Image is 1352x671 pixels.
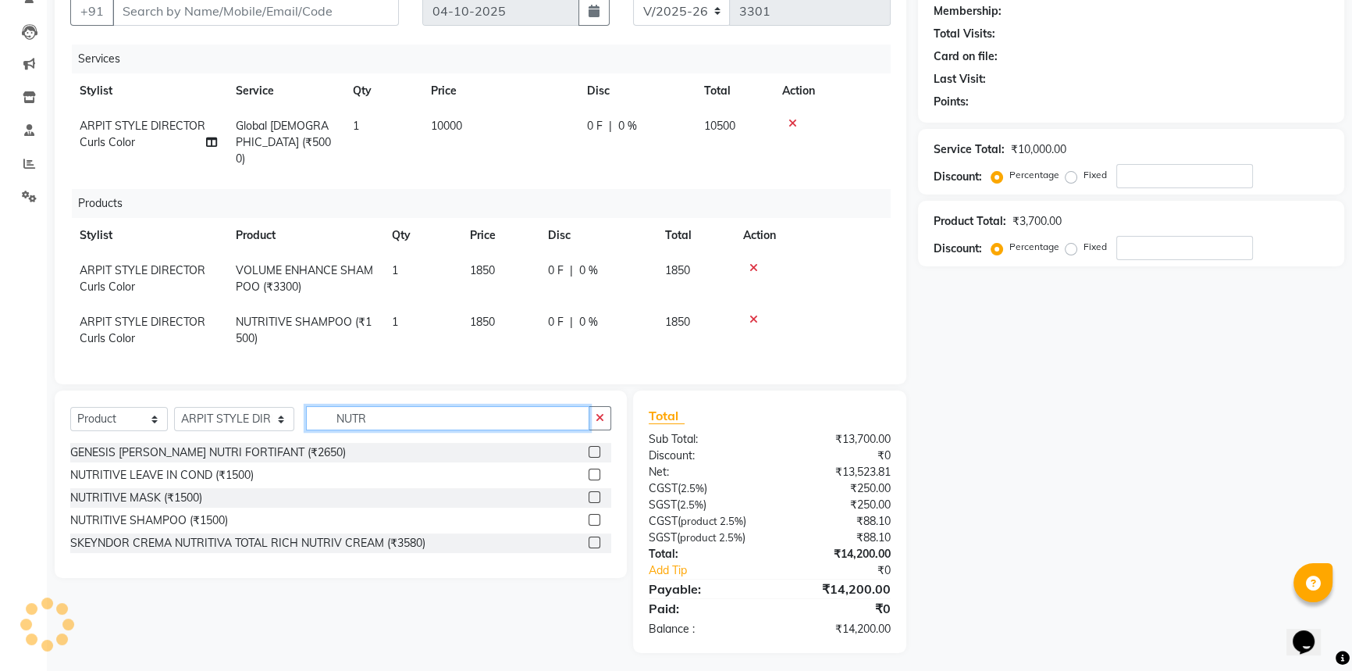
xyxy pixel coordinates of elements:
span: | [570,262,573,279]
div: Product Total: [934,213,1006,230]
div: ( ) [637,530,770,546]
div: Last Visit: [934,71,986,87]
span: product [680,531,717,544]
div: Card on file: [934,48,998,65]
span: 2.5% [719,531,742,544]
label: Fixed [1083,168,1107,182]
div: Payable: [637,580,770,598]
th: Total [695,73,773,109]
div: Discount: [934,241,982,257]
div: Discount: [934,169,982,185]
span: Global [DEMOGRAPHIC_DATA] (₹5000) [236,119,331,166]
div: Products [72,189,902,218]
div: Points: [934,94,969,110]
span: 0 % [618,118,637,134]
div: Net: [637,464,770,480]
span: SGST [649,530,677,544]
span: ARPIT STYLE DIRECTOR Curls Color [80,263,205,294]
span: 0 F [587,118,603,134]
div: Discount: [637,448,770,464]
div: ₹0 [792,562,902,579]
div: ( ) [637,480,770,497]
span: 2.5% [680,498,703,511]
th: Qty [343,73,422,109]
div: Balance : [637,621,770,637]
span: 1 [353,119,359,133]
span: 2.5% [681,482,704,494]
th: Disc [539,218,656,253]
span: CGST [649,481,678,495]
span: ARPIT STYLE DIRECTOR Curls Color [80,315,205,345]
span: 0 % [579,262,598,279]
label: Percentage [1009,168,1059,182]
div: ₹250.00 [770,480,902,497]
span: Total [649,408,685,424]
div: Services [72,45,902,73]
div: GENESIS [PERSON_NAME] NUTRI FORTIFANT (₹2650) [70,444,346,461]
th: Service [226,73,343,109]
span: 1850 [665,315,690,329]
th: Stylist [70,73,226,109]
input: Search or Scan [306,406,589,430]
span: 0 F [548,262,564,279]
div: Total: [637,546,770,562]
th: Action [773,73,891,109]
span: 2.5% [720,515,743,527]
span: 0 F [548,314,564,330]
div: ₹0 [770,448,902,464]
div: NUTRITIVE MASK (₹1500) [70,490,202,506]
div: ₹14,200.00 [770,546,902,562]
div: ( ) [637,513,770,530]
div: NUTRITIVE SHAMPOO (₹1500) [70,512,228,529]
span: 0 % [579,314,598,330]
span: 1 [392,263,398,277]
div: ₹13,523.81 [770,464,902,480]
a: Add Tip [637,562,792,579]
span: 1 [392,315,398,329]
div: Membership: [934,3,1002,20]
th: Stylist [70,218,226,253]
th: Disc [578,73,695,109]
div: ₹3,700.00 [1012,213,1062,230]
span: 1850 [470,315,495,329]
th: Price [461,218,539,253]
div: ₹88.10 [770,513,902,530]
div: ₹10,000.00 [1011,141,1066,158]
div: ₹14,200.00 [770,621,902,637]
span: CGST [649,514,678,528]
div: ₹13,700.00 [770,431,902,448]
span: SGST [649,498,677,512]
div: ₹14,200.00 [770,580,902,598]
span: 1850 [470,263,495,277]
iframe: chat widget [1286,609,1336,655]
div: Paid: [637,599,770,618]
span: 10500 [704,119,735,133]
span: 1850 [665,263,690,277]
label: Percentage [1009,240,1059,254]
div: ₹250.00 [770,497,902,513]
span: ARPIT STYLE DIRECTOR Curls Color [80,119,205,149]
div: NUTRITIVE LEAVE IN COND (₹1500) [70,467,254,484]
div: ₹88.10 [770,530,902,546]
span: 10000 [431,119,462,133]
th: Action [734,218,891,253]
th: Total [656,218,734,253]
label: Fixed [1083,240,1107,254]
div: Sub Total: [637,431,770,448]
div: SKEYNDOR CREMA NUTRITIVA TOTAL RICH NUTRIV CREAM (₹3580) [70,535,425,551]
th: Qty [382,218,461,253]
div: ( ) [637,497,770,513]
div: ₹0 [770,599,902,618]
span: | [570,314,573,330]
span: VOLUME ENHANCE SHAMPOO (₹3300) [236,263,373,294]
span: | [609,118,612,134]
div: Service Total: [934,141,1005,158]
th: Product [226,218,382,253]
span: NUTRITIVE SHAMPOO (₹1500) [236,315,372,345]
div: Total Visits: [934,26,995,42]
th: Price [422,73,578,109]
span: product [681,515,717,527]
